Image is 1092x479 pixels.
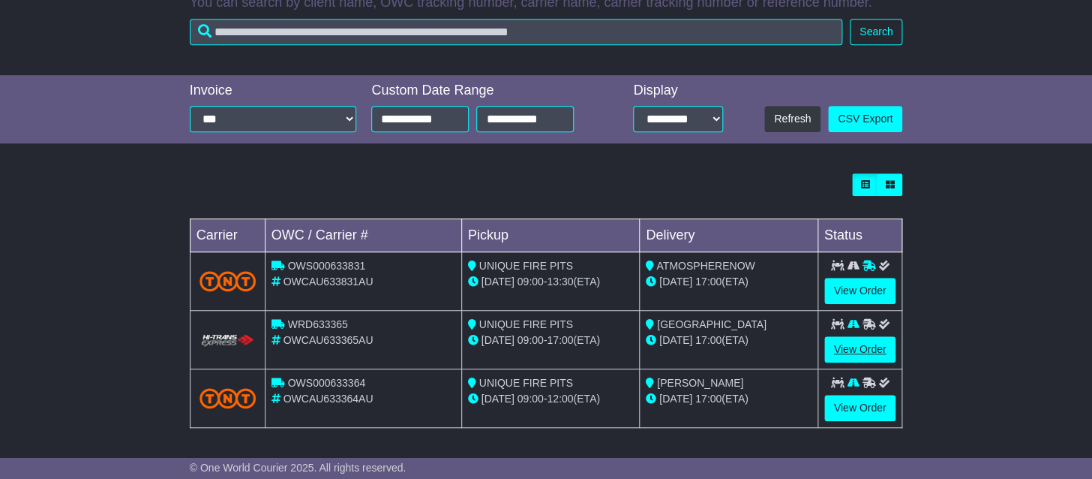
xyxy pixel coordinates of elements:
[646,391,811,407] div: (ETA)
[547,393,573,405] span: 12:00
[517,393,544,405] span: 09:00
[824,336,896,363] a: View Order
[659,334,692,346] span: [DATE]
[190,219,265,252] td: Carrier
[481,276,514,288] span: [DATE]
[283,276,373,288] span: OWCAU633831AU
[479,318,573,330] span: UNIQUE FIRE PITS
[199,333,256,348] img: HiTrans.png
[828,106,902,132] a: CSV Export
[461,219,639,252] td: Pickup
[199,388,256,408] img: TNT_Domestic.png
[659,276,692,288] span: [DATE]
[695,276,721,288] span: 17:00
[547,334,573,346] span: 17:00
[824,278,896,304] a: View Order
[468,333,633,348] div: - (ETA)
[481,393,514,405] span: [DATE]
[190,462,406,474] span: © One World Courier 2025. All rights reserved.
[659,393,692,405] span: [DATE]
[817,219,902,252] td: Status
[695,393,721,405] span: 17:00
[199,271,256,291] img: TNT_Domestic.png
[468,391,633,407] div: - (ETA)
[265,219,461,252] td: OWC / Carrier #
[479,260,573,272] span: UNIQUE FIRE PITS
[371,83,599,99] div: Custom Date Range
[695,334,721,346] span: 17:00
[640,219,817,252] td: Delivery
[190,83,357,99] div: Invoice
[517,276,544,288] span: 09:00
[850,19,902,45] button: Search
[547,276,573,288] span: 13:30
[646,274,811,290] div: (ETA)
[283,393,373,405] span: OWCAU633364AU
[824,395,896,421] a: View Order
[657,377,743,389] span: [PERSON_NAME]
[481,334,514,346] span: [DATE]
[283,334,373,346] span: OWCAU633365AU
[646,333,811,348] div: (ETA)
[288,318,348,330] span: WRD633365
[288,377,366,389] span: OWS000633364
[656,260,754,272] span: ATMOSPHERENOW
[468,274,633,290] div: - (ETA)
[657,318,766,330] span: [GEOGRAPHIC_DATA]
[764,106,820,132] button: Refresh
[633,83,722,99] div: Display
[479,377,573,389] span: UNIQUE FIRE PITS
[517,334,544,346] span: 09:00
[288,260,366,272] span: OWS000633831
